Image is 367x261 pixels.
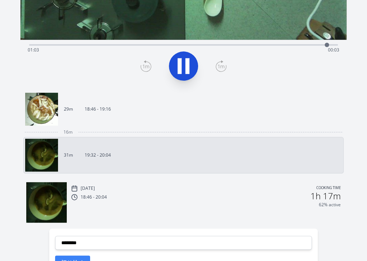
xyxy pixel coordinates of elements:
[63,129,73,135] span: 16m
[81,194,107,200] p: 18:46 - 20:04
[328,47,339,53] span: 00:03
[319,202,341,208] p: 62% active
[25,139,58,172] img: 251003103344_thumb.jpeg
[85,106,111,112] p: 18:46 - 19:16
[85,152,111,158] p: 19:32 - 20:04
[26,182,67,223] img: 251003103344_thumb.jpeg
[316,185,341,192] p: Cooking time
[81,185,95,191] p: [DATE]
[64,106,73,112] p: 29m
[28,47,39,53] span: 01:03
[310,192,341,200] h2: 1h 17m
[25,93,58,126] img: 251003094723_thumb.jpeg
[64,152,73,158] p: 31m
